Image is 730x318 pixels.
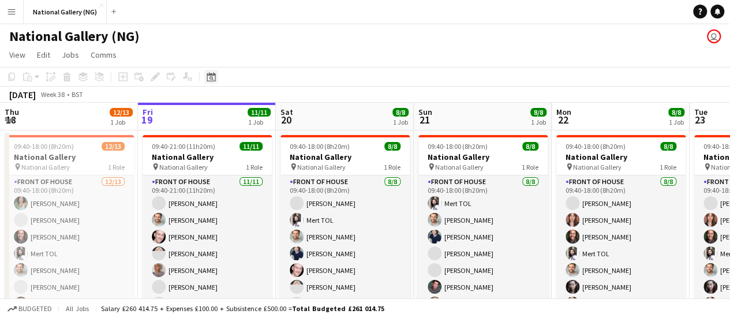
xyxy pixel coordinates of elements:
h1: National Gallery (NG) [9,28,140,45]
span: 12/13 [102,142,125,151]
span: National Gallery [159,163,208,171]
span: Edit [37,50,50,60]
span: All jobs [63,304,91,313]
span: 11/11 [239,142,263,151]
span: 8/8 [384,142,400,151]
span: Week 38 [38,90,67,99]
div: 1 Job [669,118,684,126]
span: 1 Role [246,163,263,171]
span: Fri [143,107,153,117]
h3: National Gallery [280,152,410,162]
span: Total Budgeted £261 014.75 [292,304,384,313]
span: Thu [5,107,19,117]
span: Tue [694,107,707,117]
span: 8/8 [660,142,676,151]
a: Comms [86,47,121,62]
h3: National Gallery [556,152,686,162]
app-job-card: 09:40-21:00 (11h20m)11/11National Gallery National Gallery1 RoleFront of House11/1109:40-21:00 (1... [143,135,272,306]
span: National Gallery [435,163,484,171]
span: 11/11 [248,108,271,117]
span: 8/8 [522,142,538,151]
app-job-card: 09:40-18:00 (8h20m)8/8National Gallery National Gallery1 RoleFront of House8/809:40-18:00 (8h20m)... [556,135,686,306]
app-user-avatar: Bala McAlinn [707,29,721,43]
span: Budgeted [18,305,52,313]
span: 8/8 [530,108,546,117]
span: Comms [91,50,117,60]
div: Salary £260 414.75 + Expenses £100.00 + Subsistence £500.00 = [101,304,384,313]
span: 12/13 [110,108,133,117]
span: Jobs [62,50,79,60]
span: Sat [280,107,293,117]
div: [DATE] [9,89,36,100]
span: 09:40-18:00 (8h20m) [14,142,74,151]
h3: National Gallery [418,152,548,162]
a: Edit [32,47,55,62]
span: 8/8 [392,108,409,117]
span: 23 [692,113,707,126]
span: 20 [279,113,293,126]
h3: National Gallery [5,152,134,162]
button: National Gallery (NG) [24,1,107,23]
span: 09:40-18:00 (8h20m) [290,142,350,151]
span: 09:40-18:00 (8h20m) [428,142,488,151]
h3: National Gallery [143,152,272,162]
span: National Gallery [573,163,622,171]
span: 09:40-18:00 (8h20m) [566,142,626,151]
span: National Gallery [297,163,346,171]
div: 1 Job [110,118,132,126]
span: 1 Role [660,163,676,171]
span: 1 Role [522,163,538,171]
span: 19 [141,113,153,126]
span: 21 [417,113,432,126]
span: Mon [556,107,571,117]
div: BST [72,90,83,99]
span: 22 [555,113,571,126]
app-job-card: 09:40-18:00 (8h20m)8/8National Gallery National Gallery1 RoleFront of House8/809:40-18:00 (8h20m)... [418,135,548,306]
span: 09:40-21:00 (11h20m) [152,142,215,151]
span: Sun [418,107,432,117]
span: View [9,50,25,60]
button: Budgeted [6,302,54,315]
span: 1 Role [108,163,125,171]
app-job-card: 09:40-18:00 (8h20m)12/13National Gallery National Gallery1 RoleFront of House12/1309:40-18:00 (8h... [5,135,134,306]
div: 1 Job [248,118,270,126]
a: Jobs [57,47,84,62]
span: 18 [3,113,19,126]
app-job-card: 09:40-18:00 (8h20m)8/8National Gallery National Gallery1 RoleFront of House8/809:40-18:00 (8h20m)... [280,135,410,306]
span: National Gallery [21,163,70,171]
a: View [5,47,30,62]
div: 1 Job [393,118,408,126]
div: 1 Job [531,118,546,126]
span: 8/8 [668,108,684,117]
span: 1 Role [384,163,400,171]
